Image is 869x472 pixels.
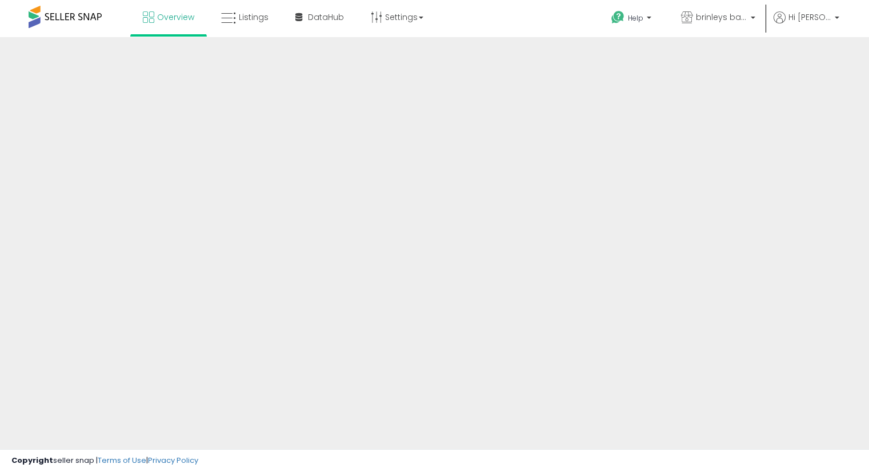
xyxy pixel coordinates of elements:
a: Terms of Use [98,455,146,466]
a: Help [602,2,663,37]
a: Privacy Policy [148,455,198,466]
span: brinleys bargains [696,11,747,23]
span: Hi [PERSON_NAME] [788,11,831,23]
span: DataHub [308,11,344,23]
span: Help [628,13,643,23]
i: Get Help [611,10,625,25]
span: Overview [157,11,194,23]
strong: Copyright [11,455,53,466]
a: Hi [PERSON_NAME] [774,11,839,37]
div: seller snap | | [11,455,198,466]
span: Listings [239,11,269,23]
